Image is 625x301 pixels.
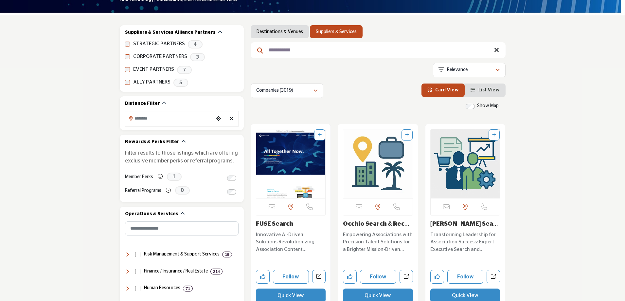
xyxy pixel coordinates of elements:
input: ALLY PARTNERS checkbox [125,80,130,85]
p: Empowering Associations with Precision Talent Solutions for a Brighter Mission-Driven Future. Est... [343,231,413,254]
span: 5 [173,79,188,87]
a: FUSE Search [256,221,293,227]
input: Search Category [125,221,239,235]
a: [PERSON_NAME] Search Partn... [430,221,499,234]
span: List View [478,88,500,92]
h3: FUSE Search [256,221,326,228]
a: Add To List [492,133,496,137]
p: Relevance [447,67,468,73]
h3: Slayton Search Partners [430,221,500,228]
input: Search Keyword [251,42,506,58]
li: Card View [421,84,465,97]
a: Add To List [405,133,409,137]
label: ALLY PARTNERS [133,79,170,86]
input: STRATEGIC PARTNERS checkbox [125,42,130,47]
input: EVENT PARTNERS checkbox [125,67,130,72]
a: Open slayton-search-partners in new tab [487,270,500,283]
img: Slayton Search Partners [431,129,500,198]
a: Transforming Leadership for Association Success: Expert Executive Search and Consulting Solutions... [430,230,500,254]
li: List View [465,84,506,97]
span: Card View [435,88,459,92]
span: 1 [167,173,182,181]
input: Select Risk Management & Support Services checkbox [135,252,140,257]
h2: Operations & Services [125,211,178,217]
h4: Human Resources: Services and solutions for employee management, benefits, recruiting, compliance... [144,285,180,292]
span: 0 [175,186,190,195]
label: EVENT PARTNERS [133,66,174,73]
div: Choose your current location [214,112,223,126]
input: Switch to Member Perks [227,176,236,181]
h4: Risk Management & Support Services: Services for cancellation insurance and transportation soluti... [144,251,220,258]
a: Destinations & Venues [257,28,303,35]
div: 18 Results For Risk Management & Support Services [222,252,232,257]
h2: Suppliers & Services Alliance Partners [125,29,216,36]
div: Clear search location [227,112,237,126]
span: 3 [190,53,205,61]
label: Referral Programs [125,185,161,197]
p: Transforming Leadership for Association Success: Expert Executive Search and Consulting Solutions... [430,231,500,254]
img: FUSE Search [256,129,326,198]
a: Add To List [318,133,322,137]
button: Like company [343,270,357,284]
input: Switch to Referral Programs [227,189,236,195]
p: Companies (3019) [256,87,293,94]
button: Like company [430,270,444,284]
b: 214 [213,269,220,274]
button: Relevance [433,63,506,77]
input: Select Finance / Insurance / Real Estate checkbox [135,269,140,274]
input: Select Human Resources checkbox [135,286,140,291]
h2: Rewards & Perks Filter [125,139,179,145]
a: Suppliers & Services [316,28,357,35]
div: 71 Results For Human Resources [183,286,193,292]
label: CORPORATE PARTNERS [133,53,187,61]
a: Open Listing in new tab [256,129,326,198]
a: Open Listing in new tab [431,129,500,198]
a: Occhio Search & Recr... [343,221,409,234]
a: Open occhio-search-recruitment in new tab [400,270,413,283]
button: Companies (3019) [251,84,323,98]
a: Empowering Associations with Precision Talent Solutions for a Brighter Mission-Driven Future. Est... [343,230,413,254]
p: Innovative AI-Driven Solutions Revolutionizing Association Content Management and Member Engageme... [256,231,326,254]
div: 214 Results For Finance / Insurance / Real Estate [210,269,223,274]
input: Search Location [125,112,214,125]
span: 7 [177,66,192,74]
button: Follow [360,270,396,284]
b: 71 [186,286,190,291]
button: Like company [256,270,270,284]
label: Member Perks [125,171,153,183]
a: Open Listing in new tab [343,129,413,198]
b: 18 [225,252,229,257]
a: Innovative AI-Driven Solutions Revolutionizing Association Content Management and Member Engageme... [256,230,326,254]
span: 4 [188,40,203,48]
a: View List [471,88,500,92]
button: Follow [273,270,309,284]
h4: Finance / Insurance / Real Estate: Financial management, accounting, insurance, banking, payroll,... [144,268,208,275]
h3: Occhio Search & Recruitment [343,221,413,228]
a: View Card [427,88,459,92]
button: Follow [447,270,484,284]
img: Occhio Search & Recruitment [343,129,413,198]
h2: Distance Filter [125,101,160,107]
label: STRATEGIC PARTNERS [133,40,185,48]
a: Open fuse-search in new tab [312,270,326,283]
p: Filter results to those listings which are offering exclusive member perks or referral programs. [125,149,239,165]
input: CORPORATE PARTNERS checkbox [125,54,130,59]
label: Show Map [477,103,499,109]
